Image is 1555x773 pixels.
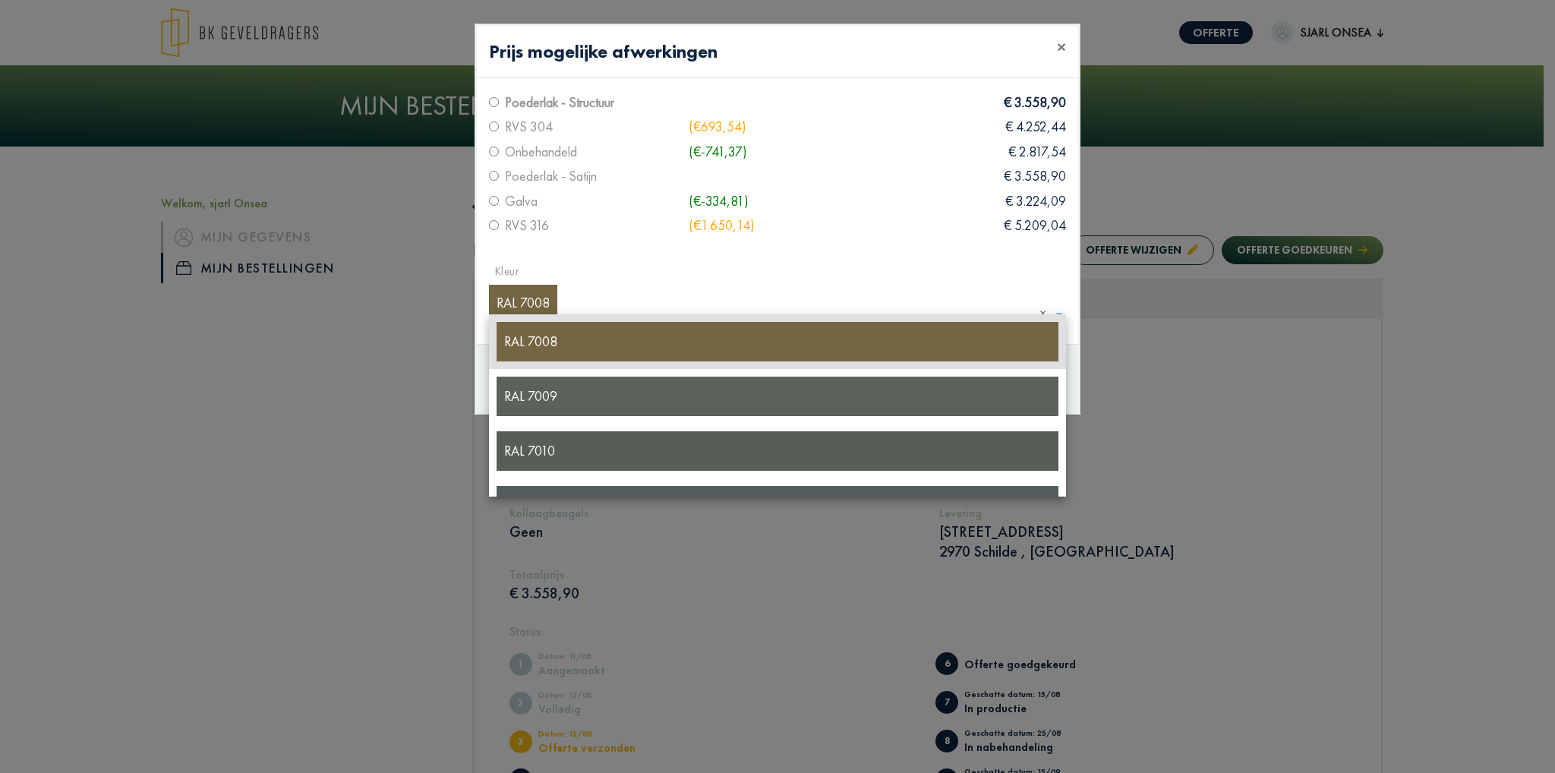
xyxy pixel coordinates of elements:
[489,285,557,321] div: RAL 7008
[505,115,553,139] label: RVS 304
[505,189,538,213] label: Galva
[689,216,755,234] span: (€1.650,14)
[489,314,1066,497] ng-dropdown-panel: Options list
[505,213,549,238] label: RVS 316
[878,115,1077,139] div: € 4.252,44
[878,164,1077,188] div: € 3.558,90
[489,260,519,281] div: Kleur
[689,143,747,160] span: (€-741,37)
[497,377,1058,416] div: RAL 7009
[878,189,1077,213] div: € 3.224,09
[1039,301,1052,326] span: Clear all
[878,90,1077,115] div: € 3.558,90
[505,140,577,164] label: Onbehandeld
[1057,35,1066,58] span: ×
[878,140,1077,164] div: € 2.817,54
[497,486,1058,525] div: RAL 7011
[505,90,614,115] label: Poederlak - Structuur
[878,213,1077,238] div: € 5.209,04
[689,118,746,135] span: (€693,54)
[497,322,1058,361] div: RAL 7008
[489,38,718,65] h4: Prijs mogelijke afwerkingen
[505,164,597,188] label: Poederlak - Satijn
[497,431,1058,471] div: RAL 7010
[689,192,749,210] span: (€-334,81)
